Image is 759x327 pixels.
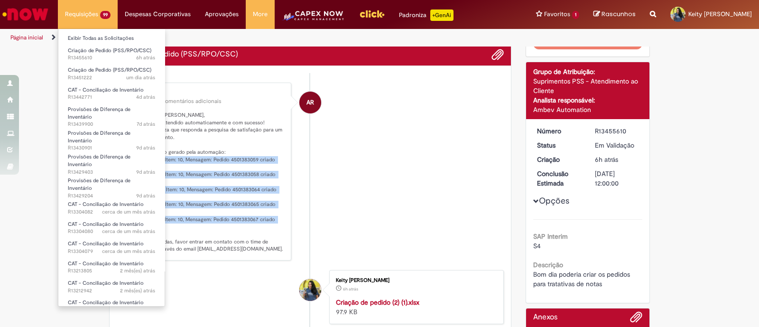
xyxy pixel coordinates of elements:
[136,168,155,176] time: 19/08/2025 15:50:00
[58,46,165,63] a: Aberto R13455610 : Criação de Pedido (PSS/RPO/CSC)
[68,260,144,267] span: CAT - Conciliação de Inventário
[58,28,165,307] ul: Requisições
[530,126,588,136] dt: Número
[68,47,151,54] span: Criação de Pedido (PSS/RPO/CSC)
[126,74,155,81] time: 27/08/2025 09:53:46
[68,66,151,74] span: Criação de Pedido (PSS/RPO/CSC)
[65,9,98,19] span: Requisições
[533,232,568,241] b: SAP Interim
[68,168,155,176] span: R13429403
[533,313,557,322] h2: Anexos
[595,155,618,164] time: 28/08/2025 08:04:03
[530,155,588,164] dt: Criação
[68,221,144,228] span: CAT - Conciliação de Inventário
[336,298,419,307] a: Criação de pedido (2) (1).xlsx
[126,90,284,96] div: Ambev RPA
[68,86,144,93] span: CAT - Conciliação de Inventário
[544,9,570,19] span: Favoritos
[68,121,155,128] span: R13439900
[58,278,165,296] a: Aberto R13212942 : CAT - Conciliação de Inventário
[100,11,111,19] span: 99
[10,34,43,41] a: Página inicial
[136,54,155,61] span: 6h atrás
[533,261,563,269] b: Descrição
[68,248,155,255] span: R13304079
[595,140,639,150] div: Em Validação
[299,279,321,301] div: Keity Magalhaes De Souza
[68,144,155,152] span: R13430901
[533,242,541,250] span: S4
[68,54,155,62] span: R13455610
[120,287,155,294] time: 25/06/2025 10:15:48
[58,104,165,125] a: Aberto R13439900 : Provisões de Diferença de Inventário
[126,112,284,253] p: Boa tarde Keity [PERSON_NAME], O chamado foi atendido automaticamente e com sucesso! Peço por gen...
[58,176,165,196] a: Aberto R13429204 : Provisões de Diferença de Inventário
[572,11,579,19] span: 1
[136,168,155,176] span: 9d atrás
[120,287,155,294] span: 2 mês(es) atrás
[205,9,239,19] span: Aprovações
[102,208,155,215] span: cerca de um mês atrás
[58,65,165,83] a: Aberto R13451222 : Criação de Pedido (PSS/RPO/CSC)
[336,298,494,317] div: 97.9 KB
[58,85,165,103] a: Aberto R13442771 : CAT - Conciliação de Inventário
[126,74,155,81] span: um dia atrás
[359,7,385,21] img: click_logo_yellow_360x200.png
[533,95,643,105] div: Analista responsável:
[68,287,155,295] span: R13212942
[161,97,222,105] small: Comentários adicionais
[68,153,130,168] span: Provisões de Diferença de Inventário
[136,144,155,151] span: 9d atrás
[430,9,454,21] p: +GenAi
[533,67,643,76] div: Grupo de Atribuição:
[68,177,130,192] span: Provisões de Diferença de Inventário
[117,50,238,59] h2: Criação de Pedido (PSS/RPO/CSC) Histórico de tíquete
[595,155,639,164] div: 28/08/2025 08:04:03
[602,9,636,19] span: Rascunhos
[58,219,165,237] a: Aberto R13304080 : CAT - Conciliação de Inventário
[58,259,165,276] a: Aberto R13213805 : CAT - Conciliação de Inventário
[593,10,636,19] a: Rascunhos
[68,280,144,287] span: CAT - Conciliação de Inventário
[343,286,358,292] span: 6h atrás
[58,128,165,149] a: Aberto R13430901 : Provisões de Diferença de Inventário
[343,286,358,292] time: 28/08/2025 08:03:51
[136,144,155,151] time: 20/08/2025 08:49:13
[306,91,314,114] span: AR
[102,228,155,235] time: 18/07/2025 06:37:18
[533,105,643,114] div: Ambev Automation
[125,9,191,19] span: Despesas Corporativas
[58,33,165,44] a: Exibir Todas as Solicitações
[58,199,165,217] a: Aberto R13304082 : CAT - Conciliação de Inventário
[68,240,144,247] span: CAT - Conciliação de Inventário
[68,201,144,208] span: CAT - Conciliação de Inventário
[102,208,155,215] time: 18/07/2025 06:38:58
[68,74,155,82] span: R13451222
[102,248,155,255] span: cerca de um mês atrás
[595,169,639,188] div: [DATE] 12:00:00
[136,192,155,199] span: 9d atrás
[595,126,639,136] div: R13455610
[120,267,155,274] span: 2 mês(es) atrás
[68,130,130,144] span: Provisões de Diferença de Inventário
[102,228,155,235] span: cerca de um mês atrás
[68,228,155,235] span: R13304080
[253,9,268,19] span: More
[68,267,155,275] span: R13213805
[136,54,155,61] time: 28/08/2025 08:04:04
[136,192,155,199] time: 19/08/2025 15:18:48
[58,298,165,315] a: Aberto R13212398 : CAT - Conciliação de Inventário
[68,106,130,121] span: Provisões de Diferença de Inventário
[530,169,588,188] dt: Conclusão Estimada
[399,9,454,21] div: Padroniza
[282,9,345,28] img: CapexLogo5.png
[136,93,155,101] time: 25/08/2025 08:36:52
[58,152,165,172] a: Aberto R13429403 : Provisões de Diferença de Inventário
[533,76,643,95] div: Suprimentos PSS - Atendimento ao Cliente
[137,121,155,128] span: 7d atrás
[533,270,632,288] span: Bom dia poderia criar os pedidos para tratativas de notas
[688,10,752,18] span: Keity [PERSON_NAME]
[120,267,155,274] time: 25/06/2025 13:20:25
[1,5,50,24] img: ServiceNow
